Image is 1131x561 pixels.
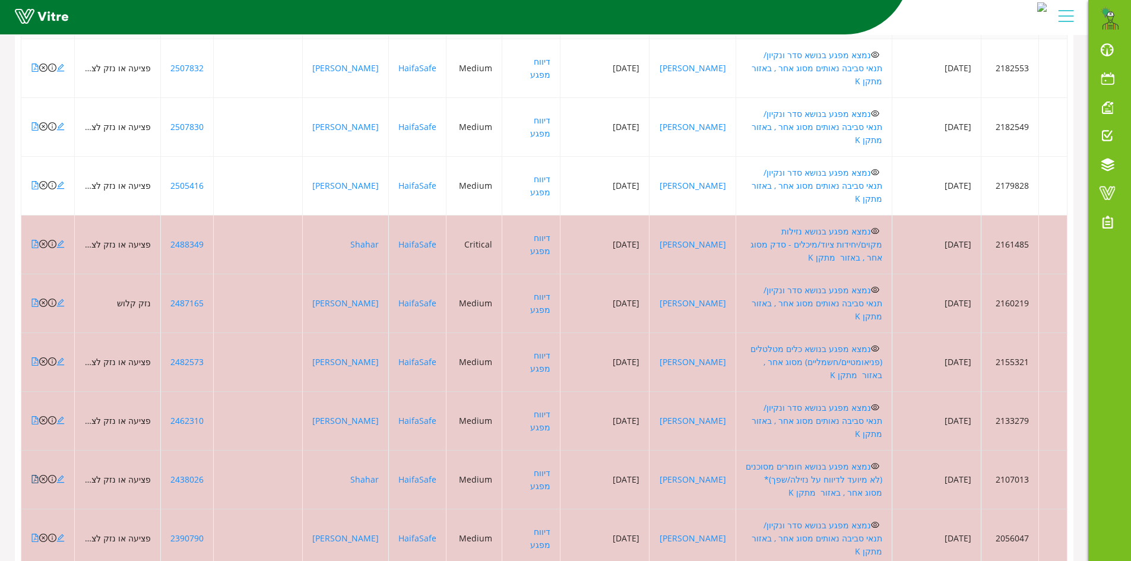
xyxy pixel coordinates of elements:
a: HaifaSafe [398,533,436,544]
a: נמצא מפגע בנושא סדר ונקיון/ תנאי סביבה נאותים מסוג אחר , באזור מתקן K [749,519,882,557]
span: פציעה או נזק לציוד [83,62,151,74]
span: info-circle [48,416,56,424]
td: [DATE] [892,157,981,215]
a: 2507832 [170,62,204,74]
td: [DATE] [892,39,981,98]
td: [DATE] [892,451,981,509]
a: [PERSON_NAME] [660,356,726,367]
span: פציעה או נזק לציוד [83,415,151,426]
a: דיווח מפגע [530,173,550,198]
a: edit [56,533,65,544]
span: info-circle [48,475,56,483]
a: [PERSON_NAME] [660,474,726,485]
a: [PERSON_NAME] [660,121,726,132]
span: info-circle [48,534,56,542]
span: eye [871,403,879,411]
span: file-pdf [31,416,39,424]
span: info-circle [48,357,56,366]
a: נמצא מפגע בנושא סדר ונקיון/ תנאי סביבה נאותים מסוג אחר , באזור מתקן K [749,49,882,87]
a: 2487165 [170,297,204,309]
td: Medium [446,39,502,98]
a: [PERSON_NAME] [312,356,379,367]
td: [DATE] [560,98,650,157]
a: דיווח מפגע [530,232,550,256]
a: HaifaSafe [398,180,436,191]
td: Critical [446,215,502,274]
a: דיווח מפגע [530,408,550,433]
span: file-pdf [31,534,39,542]
span: file-pdf [31,64,39,72]
a: [PERSON_NAME] [660,239,726,250]
td: [DATE] [892,274,981,333]
span: close-circle [39,475,47,483]
span: פציעה או נזק לציוד [83,533,151,544]
a: [PERSON_NAME] [312,180,379,191]
a: edit [56,474,65,485]
a: file-pdf [31,356,39,367]
a: HaifaSafe [398,474,436,485]
a: [PERSON_NAME] [660,533,726,544]
a: נמצא מפגע בנושא סדר ונקיון/ תנאי סביבה נאותים מסוג אחר , באזור מתקן K [749,108,882,145]
td: [DATE] [892,215,981,274]
td: [DATE] [560,451,650,509]
span: close-circle [39,181,47,189]
a: edit [56,415,65,426]
a: [PERSON_NAME] [660,62,726,74]
a: דיווח מפגע [530,467,550,492]
a: HaifaSafe [398,239,436,250]
span: file-pdf [31,475,39,483]
a: file-pdf [31,239,39,250]
a: file-pdf [31,121,39,132]
a: [PERSON_NAME] [660,180,726,191]
td: [DATE] [892,392,981,451]
a: דיווח מפגע [530,350,550,374]
span: eye [871,462,879,470]
span: edit [56,475,65,483]
a: נמצא מפגע בנושא נזילות מקוים/יחידות ציוד/מיכלים - סדק מסוג אחר , באזור מתקן K [750,226,882,263]
span: close-circle [39,122,47,131]
a: דיווח מפגע [530,56,550,80]
td: [DATE] [560,39,650,98]
span: edit [56,122,65,131]
a: edit [56,297,65,309]
td: [DATE] [892,333,981,392]
span: info-circle [48,122,56,131]
span: פציעה או נזק לציוד [83,121,151,132]
span: edit [56,534,65,542]
td: [DATE] [560,157,650,215]
a: Shahar [350,239,379,250]
a: [PERSON_NAME] [312,533,379,544]
span: eye [871,50,879,59]
span: info-circle [48,181,56,189]
a: [PERSON_NAME] [312,415,379,426]
a: נמצא מפגע בנושא כלים מטלטלים (פניאומטיים/חשמליים) מסוג אחר , באזור מתקן K [750,343,882,381]
a: 2438026 [170,474,204,485]
span: close-circle [39,357,47,366]
a: file-pdf [31,180,39,191]
span: eye [871,109,879,118]
td: [DATE] [892,98,981,157]
span: close-circle [39,64,47,72]
a: edit [56,121,65,132]
span: פציעה או נזק לציוד [83,180,151,191]
span: eye [871,227,879,235]
span: close-circle [39,240,47,248]
td: [DATE] [560,333,650,392]
span: close-circle [39,299,47,307]
a: file-pdf [31,415,39,426]
a: נמצא מפגע בנושא סדר ונקיון/ תנאי סביבה נאותים מסוג אחר , באזור מתקן K [749,284,882,322]
span: info-circle [48,64,56,72]
a: נמצא מפגע בנושא חומרים מסוכנים (לא מיועד לדיווח על נזילה/שפך)* מסוג אחר , באזור מתקן K [746,461,882,498]
span: נזק קלוש [117,297,151,309]
a: [PERSON_NAME] [312,121,379,132]
span: eye [871,344,879,353]
a: דיווח מפגע [530,291,550,315]
a: [PERSON_NAME] [312,62,379,74]
span: file-pdf [31,357,39,366]
a: נמצא מפגע בנושא סדר ונקיון/ תנאי סביבה נאותים מסוג אחר , באזור מתקן K [749,167,882,204]
span: file-pdf [31,181,39,189]
a: 2482573 [170,356,204,367]
a: HaifaSafe [398,121,436,132]
td: Medium [446,157,502,215]
span: edit [56,181,65,189]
